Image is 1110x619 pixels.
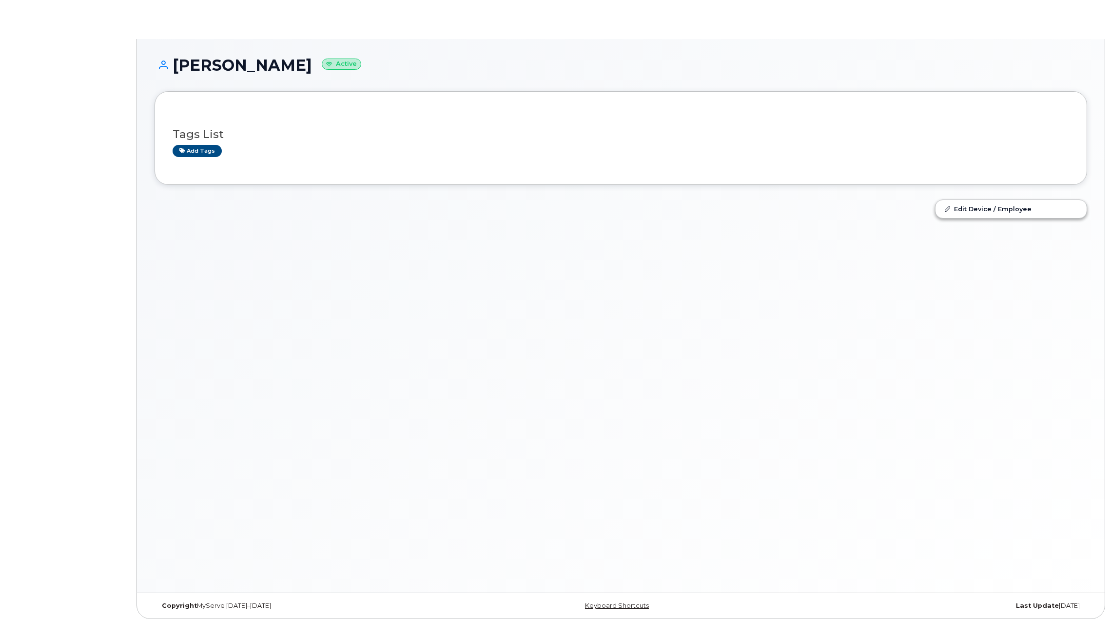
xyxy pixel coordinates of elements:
[155,57,1087,74] h1: [PERSON_NAME]
[585,602,649,609] a: Keyboard Shortcuts
[776,602,1087,610] div: [DATE]
[173,145,222,157] a: Add tags
[935,200,1087,218] a: Edit Device / Employee
[162,602,197,609] strong: Copyright
[322,59,361,70] small: Active
[173,128,1069,140] h3: Tags List
[155,602,466,610] div: MyServe [DATE]–[DATE]
[1016,602,1059,609] strong: Last Update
